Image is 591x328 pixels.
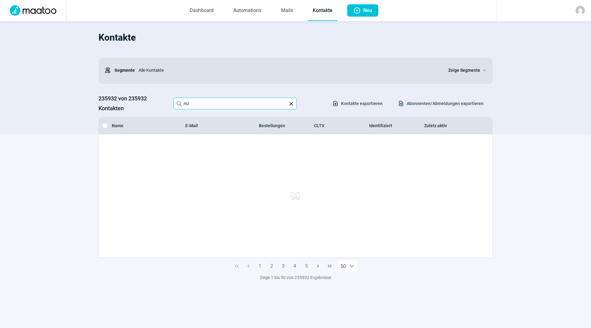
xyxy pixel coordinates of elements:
[448,67,480,74] span: Zeige Segmente
[98,274,492,281] div: Zeige 1 bis 50 von 235932 Ergebnisse
[308,1,337,21] a: Kontakte
[407,99,484,108] span: Abonnenten/Abmeldungen exportieren
[135,64,441,76] div: Alle Kontakte
[392,98,490,109] button: Abonnenten/Abmeldungen exportieren
[369,123,424,129] div: Identifiziert
[174,98,297,109] input: Search
[185,1,219,21] a: Dashboard
[289,260,301,272] button: Page 4
[185,123,259,129] div: E-Mail
[314,123,369,129] div: CLTV
[424,123,479,129] div: Zuletz aktiv
[363,4,372,17] span: Neu
[112,123,185,129] div: Name
[254,260,266,272] button: Page 1
[266,260,278,272] button: Page 2
[326,98,389,109] button: Kontakte exportieren
[228,1,266,21] a: Automations
[276,1,298,21] a: Mails
[301,260,312,272] button: Page 5
[341,99,383,108] span: Kontakte exportieren
[347,4,378,17] button: Neu
[576,6,585,15] img: avatar
[312,260,324,272] button: Next Page
[98,27,492,48] h1: Kontakte
[324,260,336,272] button: Last Page
[338,260,346,272] span: Rows per page
[6,5,60,16] img: Logo
[277,260,289,272] button: Page 3
[105,64,135,76] div: Segmente
[98,94,167,113] h3: 235932 von 235932 Kontakten
[259,123,314,129] div: Bestellungen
